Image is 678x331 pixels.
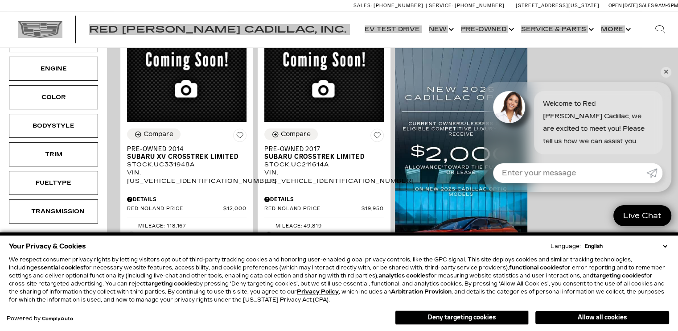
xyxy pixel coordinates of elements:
[509,265,562,271] strong: functional cookies
[144,130,173,138] div: Compare
[353,3,426,8] a: Sales: [PHONE_NUMBER]
[9,171,98,195] div: FueltypeFueltype
[18,21,62,38] img: Cadillac Dark Logo with Cadillac White Text
[362,206,384,212] span: $19,950
[493,91,525,123] img: Agent profile photo
[31,121,76,131] div: Bodystyle
[127,206,247,212] a: Red Noland Price $12,000
[281,130,311,138] div: Compare
[145,281,196,287] strong: targeting cookies
[535,311,669,324] button: Allow all cookies
[395,310,529,325] button: Deny targeting cookies
[31,149,76,159] div: Trim
[353,3,372,8] span: Sales:
[9,256,669,304] p: We respect consumer privacy rights by letting visitors opt out of third-party tracking cookies an...
[378,273,428,279] strong: analytics cookies
[89,24,346,35] span: Red [PERSON_NAME] Cadillac, Inc.
[374,3,423,8] span: [PHONE_NUMBER]
[608,3,638,8] span: Open [DATE]
[31,92,76,102] div: Color
[456,12,517,47] a: Pre-Owned
[89,25,346,34] a: Red [PERSON_NAME] Cadillac, Inc.
[455,3,505,8] span: [PHONE_NUMBER]
[233,128,247,145] button: Save Vehicle
[264,153,377,161] span: Subaru Crosstrek Limited
[264,206,362,212] span: Red Noland Price
[619,211,666,221] span: Live Chat
[42,316,73,322] a: ComplyAuto
[31,64,76,74] div: Engine
[646,163,662,183] a: Submit
[9,114,98,138] div: BodystyleBodystyle
[551,244,581,249] div: Language:
[264,195,384,203] div: Pricing Details - Pre-Owned 2017 Subaru Crosstrek Limited
[127,145,247,161] a: Pre-Owned 2014Subaru XV Crosstrek Limited
[534,91,662,154] div: Welcome to Red [PERSON_NAME] Cadillac, we are excited to meet you! Please tell us how we can assi...
[127,161,247,169] div: Stock : UC331948A
[596,12,633,47] button: More
[127,169,247,185] div: VIN: [US_VEHICLE_IDENTIFICATION_NUMBER]
[391,289,452,295] strong: Arbitration Provision
[264,206,384,212] a: Red Noland Price $19,950
[264,222,384,231] li: Mileage: 49,819
[138,231,247,240] span: Exterior: White
[493,163,646,183] input: Enter your message
[127,153,240,161] span: Subaru XV Crosstrek Limited
[31,178,76,188] div: Fueltype
[264,145,384,161] a: Pre-Owned 2017Subaru Crosstrek Limited
[613,205,671,226] a: Live Chat
[7,316,73,322] div: Powered by
[127,30,247,122] img: 2014 Subaru XV Crosstrek Limited
[370,128,384,145] button: Save Vehicle
[264,30,384,122] img: 2017 Subaru Crosstrek Limited
[429,3,453,8] span: Service:
[424,12,456,47] a: New
[264,128,318,140] button: Compare Vehicle
[655,3,678,8] span: 9 AM-6 PM
[9,240,86,252] span: Your Privacy & Cookies
[9,57,98,81] div: EngineEngine
[593,273,644,279] strong: targeting cookies
[360,12,424,47] a: EV Test Drive
[642,12,678,47] div: Search
[264,161,384,169] div: Stock : UC211614A
[9,142,98,166] div: TrimTrim
[516,3,600,8] a: [STREET_ADDRESS][US_STATE]
[223,206,247,212] span: $12,000
[127,128,181,140] button: Compare Vehicle
[127,195,247,203] div: Pricing Details - Pre-Owned 2014 Subaru XV Crosstrek Limited
[31,207,76,216] div: Transmission
[127,222,247,231] li: Mileage: 118,167
[639,3,655,8] span: Sales:
[264,145,377,153] span: Pre-Owned 2017
[9,199,98,223] div: TransmissionTransmission
[34,265,83,271] strong: essential cookies
[275,231,384,240] span: Exterior: Gray
[9,85,98,109] div: ColorColor
[517,12,596,47] a: Service & Parts
[297,289,339,295] u: Privacy Policy
[583,242,669,250] select: Language Select
[127,206,223,212] span: Red Noland Price
[264,169,384,185] div: VIN: [US_VEHICLE_IDENTIFICATION_NUMBER]
[127,145,240,153] span: Pre-Owned 2014
[426,3,507,8] a: Service: [PHONE_NUMBER]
